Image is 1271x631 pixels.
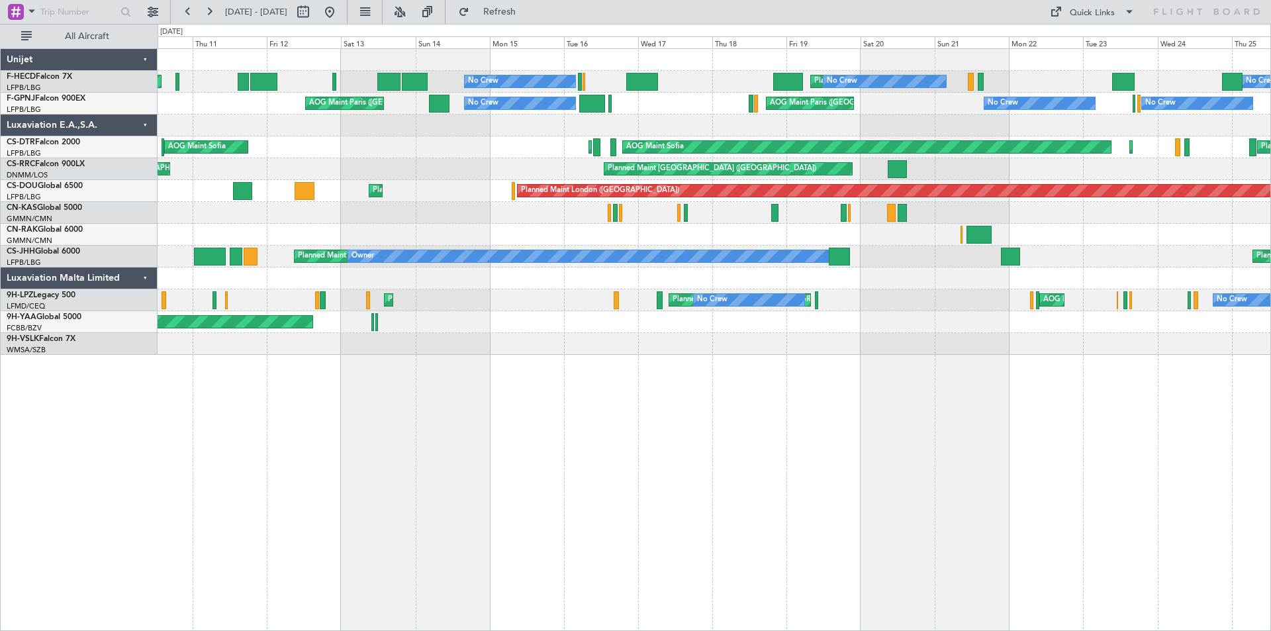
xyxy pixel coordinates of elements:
span: All Aircraft [34,32,140,41]
div: Tue 23 [1083,36,1157,48]
div: Planned Maint London ([GEOGRAPHIC_DATA]) [521,181,679,201]
span: CS-RRC [7,160,35,168]
a: GMMN/CMN [7,236,52,246]
span: CN-KAS [7,204,37,212]
span: 9H-LPZ [7,291,33,299]
a: CS-DTRFalcon 2000 [7,138,80,146]
span: F-HECD [7,73,36,81]
a: F-GPNJFalcon 900EX [7,95,85,103]
div: Sun 21 [935,36,1009,48]
div: Wed 24 [1158,36,1232,48]
span: F-GPNJ [7,95,35,103]
a: GMMN/CMN [7,214,52,224]
div: Sun 14 [416,36,490,48]
div: AOG Maint Paris ([GEOGRAPHIC_DATA]) [770,93,909,113]
div: Sat 20 [861,36,935,48]
a: CS-RRCFalcon 900LX [7,160,85,168]
span: CN-RAK [7,226,38,234]
a: DNMM/LOS [7,170,48,180]
a: 9H-VSLKFalcon 7X [7,335,75,343]
div: AOG Maint Sofia [626,137,684,157]
div: Owner [352,246,374,266]
div: AOG Maint Sofia [168,137,226,157]
a: LFPB/LBG [7,258,41,267]
a: CN-KASGlobal 5000 [7,204,82,212]
div: Thu 11 [193,36,267,48]
div: Mon 22 [1009,36,1083,48]
div: No Crew [468,72,498,91]
button: Quick Links [1043,1,1141,23]
div: Wed 17 [638,36,712,48]
a: CS-JHHGlobal 6000 [7,248,80,256]
a: CS-DOUGlobal 6500 [7,182,83,190]
a: 9H-LPZLegacy 500 [7,291,75,299]
span: 9H-YAA [7,313,36,321]
div: No Crew [468,93,498,113]
div: AOG Maint Cannes (Mandelieu) [1043,290,1149,310]
div: Planned Maint [GEOGRAPHIC_DATA] ([GEOGRAPHIC_DATA]) [608,159,816,179]
div: Quick Links [1070,7,1115,20]
a: LFMD/CEQ [7,301,45,311]
span: [DATE] - [DATE] [225,6,287,18]
div: Planned Maint [GEOGRAPHIC_DATA] ([GEOGRAPHIC_DATA]) [814,72,1023,91]
div: AOG Maint Paris ([GEOGRAPHIC_DATA]) [309,93,448,113]
span: Refresh [472,7,528,17]
div: Fri 12 [267,36,341,48]
input: Trip Number [40,2,117,22]
a: LFPB/LBG [7,83,41,93]
a: LFPB/LBG [7,105,41,115]
div: No Crew [1217,290,1247,310]
a: 9H-YAAGlobal 5000 [7,313,81,321]
div: No Crew [1145,93,1176,113]
div: Planned [GEOGRAPHIC_DATA] ([GEOGRAPHIC_DATA]) [673,290,860,310]
button: All Aircraft [15,26,144,47]
div: Mon 15 [490,36,564,48]
div: No Crew [988,93,1018,113]
span: CS-JHH [7,248,35,256]
a: LFPB/LBG [7,192,41,202]
div: Thu 18 [712,36,786,48]
button: Refresh [452,1,532,23]
div: No Crew [827,72,857,91]
div: Planned Maint [GEOGRAPHIC_DATA] ([GEOGRAPHIC_DATA]) [373,181,581,201]
div: Sat 13 [341,36,415,48]
div: Fri 19 [786,36,861,48]
div: Planned Maint [GEOGRAPHIC_DATA] ([GEOGRAPHIC_DATA]) [298,246,506,266]
a: WMSA/SZB [7,345,46,355]
a: CN-RAKGlobal 6000 [7,226,83,234]
span: 9H-VSLK [7,335,39,343]
div: No Crew [697,290,728,310]
div: Tue 16 [564,36,638,48]
span: CS-DOU [7,182,38,190]
span: CS-DTR [7,138,35,146]
a: F-HECDFalcon 7X [7,73,72,81]
a: LFPB/LBG [7,148,41,158]
div: Planned Maint Cannes ([GEOGRAPHIC_DATA]) [388,290,545,310]
a: FCBB/BZV [7,323,42,333]
div: [DATE] [160,26,183,38]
